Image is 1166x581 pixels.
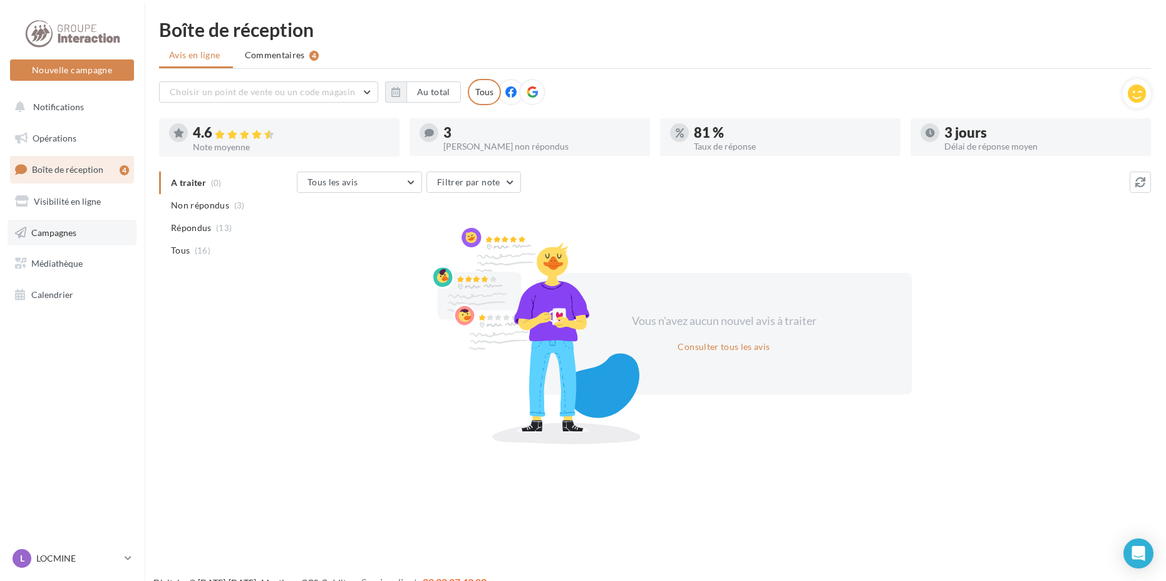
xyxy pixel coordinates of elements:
button: Au total [385,81,461,103]
div: Boîte de réception [159,20,1151,39]
span: Boîte de réception [32,164,103,175]
div: 4.6 [193,126,390,140]
div: Délai de réponse moyen [944,142,1141,151]
a: Visibilité en ligne [8,188,137,215]
span: Notifications [33,101,84,112]
span: Visibilité en ligne [34,196,101,207]
div: Tous [468,79,501,105]
a: Boîte de réception4 [8,156,137,183]
a: L LOCMINE [10,547,134,570]
span: L [20,552,24,565]
div: Open Intercom Messenger [1123,538,1153,568]
a: Campagnes [8,220,137,246]
button: Filtrer par note [426,172,521,193]
span: (13) [216,223,232,233]
button: Consulter tous les avis [673,339,775,354]
span: (3) [234,200,245,210]
button: Nouvelle campagne [10,59,134,81]
span: Médiathèque [31,258,83,269]
span: (16) [195,245,210,255]
div: Taux de réponse [694,142,890,151]
span: Choisir un point de vente ou un code magasin [170,86,355,97]
div: Note moyenne [193,143,390,152]
div: [PERSON_NAME] non répondus [443,142,640,151]
span: Tous [171,244,190,257]
span: Répondus [171,222,212,234]
button: Au total [406,81,461,103]
a: Opérations [8,125,137,152]
span: Calendrier [31,289,73,300]
button: Tous les avis [297,172,422,193]
div: Vous n'avez aucun nouvel avis à traiter [616,313,832,329]
button: Choisir un point de vente ou un code magasin [159,81,378,103]
a: Médiathèque [8,250,137,277]
span: Commentaires [245,49,305,61]
div: 3 [443,126,640,140]
p: LOCMINE [36,552,120,565]
div: 3 jours [944,126,1141,140]
button: Notifications [8,94,132,120]
span: Campagnes [31,227,76,237]
div: 4 [120,165,129,175]
span: Tous les avis [307,177,358,187]
div: 81 % [694,126,890,140]
span: Opérations [33,133,76,143]
span: Non répondus [171,199,229,212]
a: Calendrier [8,282,137,308]
div: 4 [309,51,319,61]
